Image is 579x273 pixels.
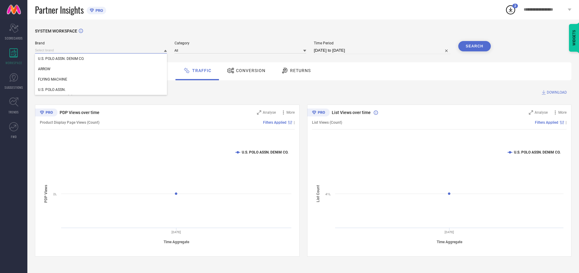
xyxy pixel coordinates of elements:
[535,110,548,115] span: Analyse
[514,150,560,154] text: U.S. POLO ASSN. DENIM CO.
[9,110,19,114] span: TRENDS
[5,85,23,90] span: SUGGESTIONS
[314,41,451,45] span: Time Period
[35,74,167,85] div: FLYING MACHINE
[164,240,189,244] tspan: Time Aggregate
[505,4,516,15] div: Open download list
[332,110,371,115] span: List Views over time
[263,120,286,125] span: Filters Applied
[38,57,84,61] span: U.S. POLO ASSN. DENIM CO.
[294,120,295,125] span: |
[35,85,167,95] div: U.S. POLO ASSN.
[290,68,311,73] span: Returns
[38,67,50,71] span: ARROW
[35,4,84,16] span: Partner Insights
[5,36,23,40] span: SCORECARDS
[175,41,307,45] span: Category
[445,230,454,234] text: [DATE]
[5,60,22,65] span: WORKSPACE
[286,110,295,115] span: More
[11,134,17,139] span: FWD
[316,185,320,202] tspan: List Count
[53,192,57,196] text: 2L
[35,54,167,64] div: U.S. POLO ASSN. DENIM CO.
[60,110,99,115] span: PDP Views over time
[35,109,57,118] div: Premium
[94,8,103,13] span: PRO
[257,110,261,115] svg: Zoom
[38,77,67,81] span: FLYING MACHINE
[40,120,99,125] span: Product Display Page Views (Count)
[35,64,167,74] div: ARROW
[566,120,567,125] span: |
[547,89,567,95] span: DOWNLOAD
[242,150,288,154] text: U.S. POLO ASSN. DENIM CO.
[535,120,558,125] span: Filters Applied
[192,68,211,73] span: Traffic
[172,230,181,234] text: [DATE]
[312,120,342,125] span: List Views (Count)
[529,110,533,115] svg: Zoom
[35,47,167,54] input: Select brand
[458,41,491,51] button: Search
[35,41,167,45] span: Brand
[325,192,331,196] text: 41L
[314,47,451,54] input: Select time period
[35,29,77,33] span: SYSTEM WORKSPACE
[44,185,48,202] tspan: PDP Views
[436,240,462,244] tspan: Time Aggregate
[514,4,516,8] span: 2
[38,88,66,92] span: U.S. POLO ASSN.
[558,110,567,115] span: More
[236,68,265,73] span: Conversion
[263,110,276,115] span: Analyse
[307,109,330,118] div: Premium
